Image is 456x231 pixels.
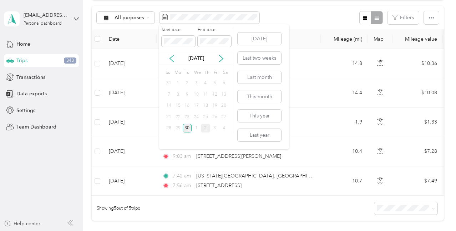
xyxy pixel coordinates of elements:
th: Map [368,29,393,49]
div: 6 [219,79,229,88]
div: 26 [210,112,219,121]
span: Transactions [16,74,45,81]
div: We [193,67,201,77]
div: 11 [201,90,210,99]
td: $10.36 [393,49,443,78]
td: $7.28 [393,137,443,166]
div: 22 [173,112,183,121]
div: 25 [201,112,210,121]
div: 9 [183,90,192,99]
span: 9:03 am [173,152,193,160]
div: 16 [183,101,192,110]
span: Settings [16,107,35,114]
div: Mo [173,67,181,77]
span: [STREET_ADDRESS][PERSON_NAME] [196,144,281,150]
div: Su [164,67,171,77]
div: Fr [213,67,219,77]
th: Mileage value [393,29,443,49]
div: 27 [219,112,229,121]
div: [EMAIL_ADDRESS][DOMAIN_NAME] [24,11,68,19]
div: 28 [164,124,173,133]
button: Last year [238,129,281,141]
button: This year [238,110,281,122]
div: 23 [183,112,192,121]
div: 18 [201,101,210,110]
span: [US_STATE][GEOGRAPHIC_DATA], [GEOGRAPHIC_DATA] [196,173,328,179]
div: 17 [192,101,201,110]
div: 10 [192,90,201,99]
span: Data exports [16,90,47,97]
div: 4 [219,124,229,133]
div: 5 [210,79,219,88]
span: 348 [64,57,76,64]
div: 1 [173,79,183,88]
td: 1.9 [321,108,368,137]
button: Help center [4,220,40,227]
td: $7.49 [393,166,443,196]
div: 20 [219,101,229,110]
span: Trips [16,57,27,64]
td: [DATE] [103,108,157,137]
button: Last two weeks [238,52,281,64]
div: 3 [192,79,201,88]
span: 7:42 am [173,172,193,180]
iframe: Everlance-gr Chat Button Frame [416,191,456,231]
td: [DATE] [103,78,157,107]
div: 19 [210,101,219,110]
td: [DATE] [103,49,157,78]
td: 14.4 [321,78,368,107]
td: 10.7 [321,166,368,196]
td: $10.08 [393,78,443,107]
div: 3 [210,124,219,133]
button: Last month [238,71,281,84]
span: Showing 5 out of 5 trips [92,205,140,212]
label: Start date [162,27,195,33]
th: Date [103,29,157,49]
button: [DATE] [238,32,281,45]
span: All purposes [115,15,144,20]
td: $1.33 [393,108,443,137]
div: 30 [183,124,192,133]
div: 14 [164,101,173,110]
div: Tu [183,67,190,77]
div: 24 [192,112,201,121]
div: 2 [183,79,192,88]
div: 2 [201,124,210,133]
div: 29 [173,124,183,133]
div: 1 [192,124,201,133]
div: 13 [219,90,229,99]
th: Mileage (mi) [321,29,368,49]
span: [STREET_ADDRESS] [196,182,242,189]
th: Locations [157,29,321,49]
span: Team Dashboard [16,123,56,131]
td: [DATE] [103,166,157,196]
span: Home [16,40,30,48]
td: [DATE] [103,137,157,166]
td: 10.4 [321,137,368,166]
div: Sa [222,67,228,77]
span: [STREET_ADDRESS][PERSON_NAME] [196,153,281,159]
button: This month [238,90,281,103]
div: 15 [173,101,183,110]
div: Personal dashboard [24,21,62,26]
div: 7 [164,90,173,99]
div: 12 [210,90,219,99]
button: Filters [387,11,419,24]
p: [DATE] [181,55,211,62]
label: End date [198,27,231,33]
div: 31 [164,79,173,88]
div: 8 [173,90,183,99]
div: 4 [201,79,210,88]
div: 21 [164,112,173,121]
div: Th [203,67,210,77]
span: 7:56 am [173,182,193,190]
td: 14.8 [321,49,368,78]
